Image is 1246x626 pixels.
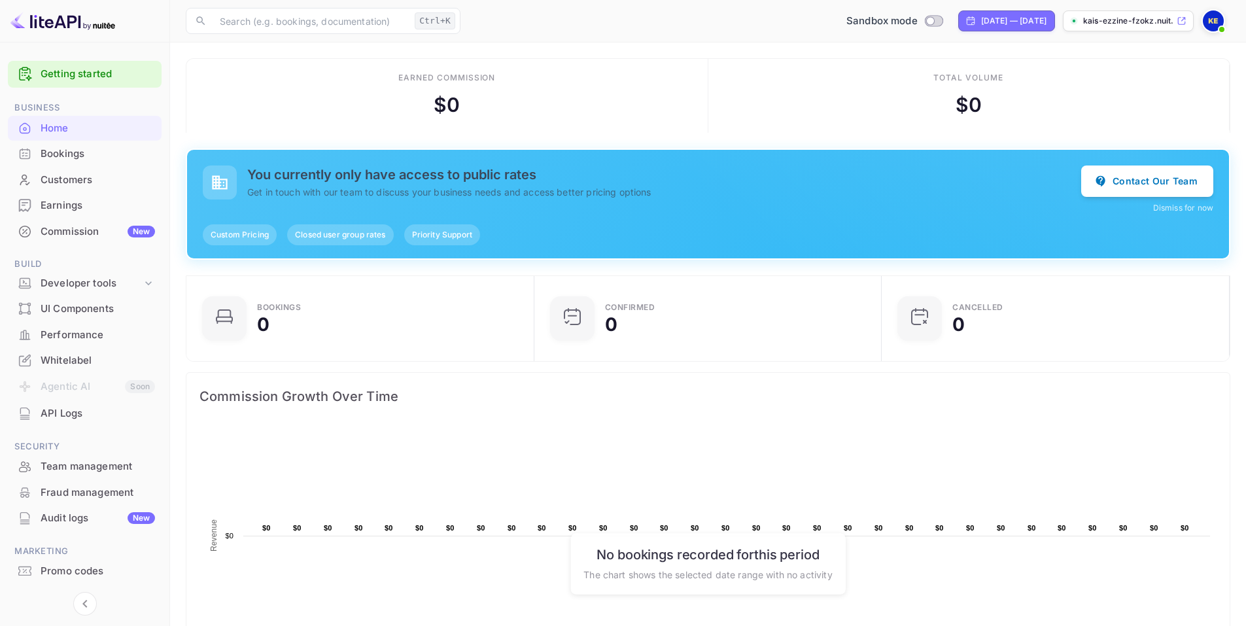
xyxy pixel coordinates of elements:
[8,296,162,321] a: UI Components
[8,219,162,245] div: CommissionNew
[404,229,480,241] span: Priority Support
[262,524,271,532] text: $0
[225,532,234,540] text: $0
[1081,165,1213,197] button: Contact Our Team
[8,480,162,506] div: Fraud management
[630,524,638,532] text: $0
[41,302,155,317] div: UI Components
[434,90,460,120] div: $ 0
[41,67,155,82] a: Getting started
[997,524,1005,532] text: $0
[1153,202,1213,214] button: Dismiss for now
[199,386,1217,407] span: Commission Growth Over Time
[605,315,617,334] div: 0
[41,459,155,474] div: Team management
[8,167,162,193] div: Customers
[721,524,730,532] text: $0
[599,524,608,532] text: $0
[8,193,162,217] a: Earnings
[8,322,162,348] div: Performance
[841,14,948,29] div: Switch to Production mode
[8,141,162,167] div: Bookings
[203,229,277,241] span: Custom Pricing
[8,167,162,192] a: Customers
[8,348,162,372] a: Whitelabel
[8,296,162,322] div: UI Components
[257,304,301,311] div: Bookings
[1150,524,1158,532] text: $0
[128,512,155,524] div: New
[844,524,852,532] text: $0
[952,304,1003,311] div: CANCELLED
[8,559,162,583] a: Promo codes
[41,198,155,213] div: Earnings
[398,72,495,84] div: Earned commission
[212,8,409,34] input: Search (e.g. bookings, documentation)
[41,406,155,421] div: API Logs
[905,524,914,532] text: $0
[538,524,546,532] text: $0
[8,193,162,218] div: Earnings
[1058,524,1066,532] text: $0
[933,72,1003,84] div: Total volume
[287,229,393,241] span: Closed user group rates
[41,224,155,239] div: Commission
[583,547,832,563] h6: No bookings recorded for this period
[8,401,162,425] a: API Logs
[752,524,761,532] text: $0
[935,524,944,532] text: $0
[128,226,155,237] div: New
[874,524,883,532] text: $0
[846,14,918,29] span: Sandbox mode
[41,121,155,136] div: Home
[385,524,393,532] text: $0
[415,524,424,532] text: $0
[247,167,1081,183] h5: You currently only have access to public rates
[1181,524,1189,532] text: $0
[415,12,455,29] div: Ctrl+K
[247,185,1081,199] p: Get in touch with our team to discuss your business needs and access better pricing options
[8,401,162,426] div: API Logs
[660,524,668,532] text: $0
[41,564,155,579] div: Promo codes
[324,524,332,532] text: $0
[956,90,982,120] div: $ 0
[952,315,965,334] div: 0
[257,315,269,334] div: 0
[8,454,162,478] a: Team management
[782,524,791,532] text: $0
[8,141,162,165] a: Bookings
[8,440,162,454] span: Security
[8,480,162,504] a: Fraud management
[1083,15,1174,27] p: kais-ezzine-fzokz.nuit...
[209,519,218,551] text: Revenue
[8,116,162,140] a: Home
[41,485,155,500] div: Fraud management
[966,524,975,532] text: $0
[293,524,302,532] text: $0
[8,348,162,374] div: Whitelabel
[8,257,162,271] span: Build
[8,61,162,88] div: Getting started
[355,524,363,532] text: $0
[1119,524,1128,532] text: $0
[41,173,155,188] div: Customers
[605,304,655,311] div: Confirmed
[8,101,162,115] span: Business
[1028,524,1036,532] text: $0
[568,524,577,532] text: $0
[8,544,162,559] span: Marketing
[41,353,155,368] div: Whitelabel
[8,116,162,141] div: Home
[10,10,115,31] img: LiteAPI logo
[1203,10,1224,31] img: Kais Ezzine
[8,506,162,531] div: Audit logsNew
[583,568,832,582] p: The chart shows the selected date range with no activity
[8,322,162,347] a: Performance
[813,524,822,532] text: $0
[41,511,155,526] div: Audit logs
[8,272,162,295] div: Developer tools
[8,454,162,479] div: Team management
[73,592,97,616] button: Collapse navigation
[8,219,162,243] a: CommissionNew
